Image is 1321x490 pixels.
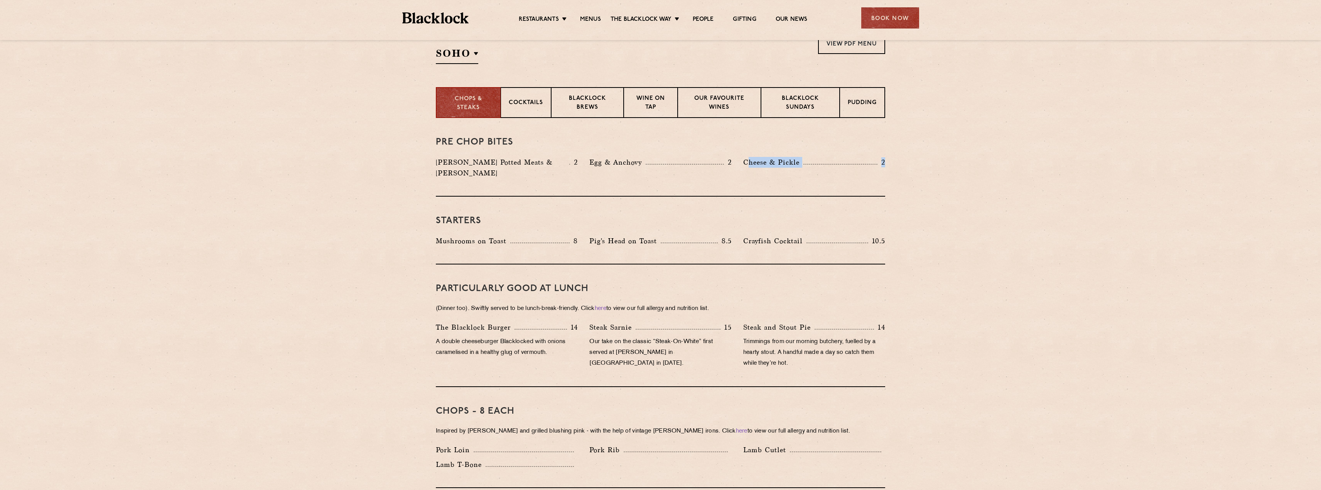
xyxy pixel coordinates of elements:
[559,94,616,113] p: Blacklock Brews
[509,99,543,108] p: Cocktails
[436,303,885,314] p: (Dinner too). Swiftly served to be lunch-break-friendly. Click to view our full allergy and nutri...
[720,322,732,332] p: 15
[436,236,510,246] p: Mushrooms on Toast
[436,426,885,437] p: Inspired by [PERSON_NAME] and grilled blushing pink - with the help of vintage [PERSON_NAME] iron...
[868,236,885,246] p: 10.5
[769,94,832,113] p: Blacklock Sundays
[436,157,569,178] p: [PERSON_NAME] Potted Meats & [PERSON_NAME]
[589,157,646,168] p: Egg & Anchovy
[736,428,747,434] a: here
[743,322,815,333] p: Steak and Stout Pie
[436,137,885,147] h3: Pre Chop Bites
[589,445,624,455] p: Pork Rib
[877,157,885,167] p: 2
[611,16,671,24] a: The Blacklock Way
[693,16,714,24] a: People
[718,236,732,246] p: 8.5
[818,33,885,54] a: View PDF Menu
[589,236,661,246] p: Pig's Head on Toast
[686,94,752,113] p: Our favourite wines
[436,459,486,470] p: Lamb T-Bone
[436,216,885,226] h3: Starters
[402,12,469,24] img: BL_Textured_Logo-footer-cropped.svg
[632,94,670,113] p: Wine on Tap
[743,445,790,455] p: Lamb Cutlet
[776,16,808,24] a: Our News
[436,337,578,358] p: A double cheeseburger Blacklocked with onions caramelised in a healthy glug of vermouth.
[567,322,578,332] p: 14
[733,16,756,24] a: Gifting
[519,16,559,24] a: Restaurants
[436,322,515,333] p: The Blacklock Burger
[861,7,919,29] div: Book Now
[595,306,606,312] a: here
[570,236,578,246] p: 8
[874,322,885,332] p: 14
[589,322,636,333] p: Steak Sarnie
[444,95,493,112] p: Chops & Steaks
[743,157,803,168] p: Cheese & Pickle
[743,236,806,246] p: Crayfish Cocktail
[580,16,601,24] a: Menus
[436,47,478,64] h2: SOHO
[848,99,877,108] p: Pudding
[589,337,731,369] p: Our take on the classic “Steak-On-White” first served at [PERSON_NAME] in [GEOGRAPHIC_DATA] in [D...
[570,157,578,167] p: 2
[743,337,885,369] p: Trimmings from our morning butchery, fuelled by a hearty stout. A handful made a day so catch the...
[436,445,474,455] p: Pork Loin
[436,284,885,294] h3: PARTICULARLY GOOD AT LUNCH
[724,157,732,167] p: 2
[436,406,885,416] h3: Chops - 8 each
